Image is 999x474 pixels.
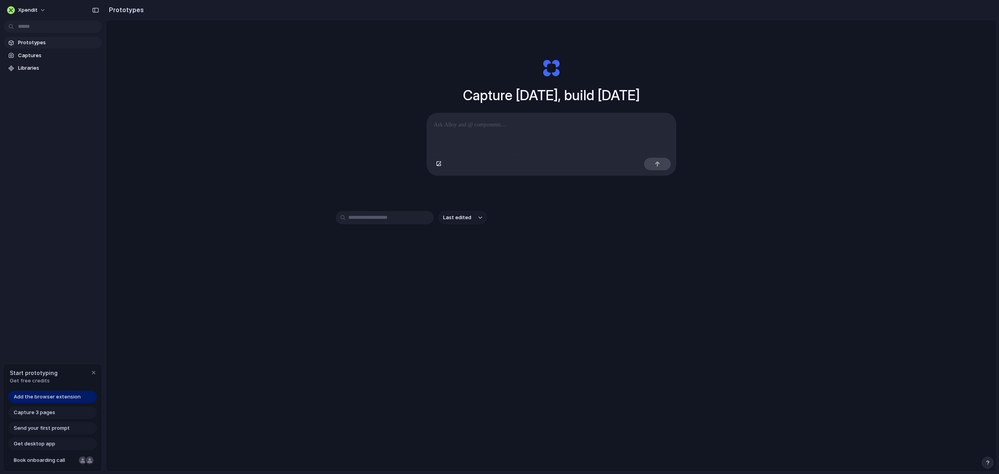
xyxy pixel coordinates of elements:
[78,456,87,465] div: Nicole Kubica
[85,456,94,465] div: Christian Iacullo
[4,50,102,61] a: Captures
[8,454,97,467] a: Book onboarding call
[14,456,76,464] span: Book onboarding call
[463,85,640,106] h1: Capture [DATE], build [DATE]
[14,424,70,432] span: Send your first prompt
[18,39,99,47] span: Prototypes
[8,438,97,450] a: Get desktop app
[4,4,50,16] button: Xpendit
[14,440,55,448] span: Get desktop app
[10,369,58,377] span: Start prototyping
[18,64,99,72] span: Libraries
[18,6,38,14] span: Xpendit
[14,393,81,401] span: Add the browser extension
[443,214,471,222] span: Last edited
[4,62,102,74] a: Libraries
[106,5,144,14] h2: Prototypes
[10,377,58,385] span: Get free credits
[438,211,487,224] button: Last edited
[18,52,99,59] span: Captures
[8,391,97,403] a: Add the browser extension
[4,37,102,49] a: Prototypes
[14,409,55,416] span: Capture 3 pages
